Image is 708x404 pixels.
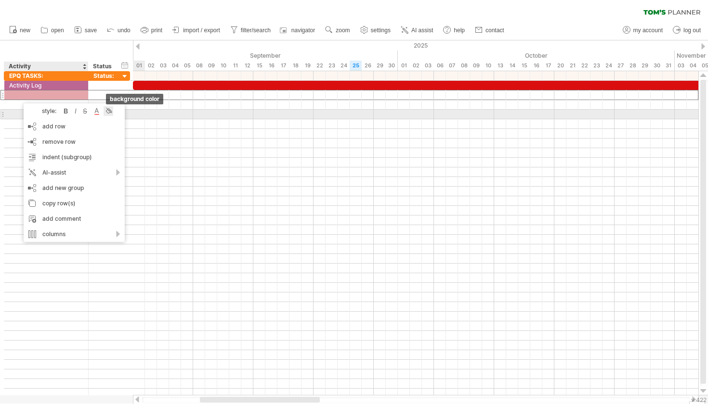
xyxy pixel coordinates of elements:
span: save [85,27,97,34]
div: Thursday, 2 October 2025 [410,61,422,71]
div: Tuesday, 28 October 2025 [627,61,639,71]
div: Wednesday, 22 October 2025 [578,61,590,71]
a: undo [105,24,133,37]
div: copy row(s) [24,196,125,211]
span: help [454,27,465,34]
div: Friday, 5 September 2025 [181,61,193,71]
a: save [72,24,100,37]
span: AI assist [411,27,433,34]
div: Thursday, 9 October 2025 [470,61,482,71]
a: open [38,24,67,37]
div: Tuesday, 30 September 2025 [386,61,398,71]
div: Wednesday, 24 September 2025 [338,61,350,71]
div: September 2025 [133,50,398,61]
div: Friday, 24 October 2025 [603,61,615,71]
div: Thursday, 23 October 2025 [590,61,603,71]
div: Tuesday, 16 September 2025 [265,61,277,71]
a: new [7,24,33,37]
div: Monday, 29 September 2025 [374,61,386,71]
div: add comment [24,211,125,227]
div: AI-assist [24,165,125,180]
a: import / export [170,24,223,37]
div: Thursday, 16 October 2025 [530,61,542,71]
div: Monday, 1 September 2025 [133,61,145,71]
a: my account [620,24,666,37]
div: October 2025 [398,50,675,61]
a: log out [670,24,704,37]
div: Monday, 8 September 2025 [193,61,205,71]
div: Wednesday, 15 October 2025 [518,61,530,71]
div: Thursday, 11 September 2025 [229,61,241,71]
div: Wednesday, 17 September 2025 [277,61,289,71]
div: Activity [9,62,83,71]
a: zoom [323,24,353,37]
span: filter/search [241,27,271,34]
div: Friday, 3 October 2025 [422,61,434,71]
span: zoom [336,27,350,34]
div: add new group [24,180,125,196]
div: Wednesday, 1 October 2025 [398,61,410,71]
div: Monday, 6 October 2025 [434,61,446,71]
span: contact [485,27,504,34]
div: Friday, 17 October 2025 [542,61,554,71]
div: Thursday, 18 September 2025 [289,61,302,71]
a: settings [358,24,393,37]
span: open [51,27,64,34]
div: Monday, 20 October 2025 [554,61,566,71]
a: AI assist [398,24,436,37]
div: Tuesday, 2 September 2025 [145,61,157,71]
div: v 422 [691,396,707,404]
div: Thursday, 30 October 2025 [651,61,663,71]
a: filter/search [228,24,274,37]
span: import / export [183,27,220,34]
span: new [20,27,30,34]
div: Friday, 31 October 2025 [663,61,675,71]
div: add row [24,119,125,134]
div: EPQ TASKS: [9,71,83,80]
div: background color [106,94,163,104]
div: Tuesday, 9 September 2025 [205,61,217,71]
a: navigator [278,24,318,37]
span: undo [118,27,131,34]
div: Wednesday, 10 September 2025 [217,61,229,71]
div: Wednesday, 29 October 2025 [639,61,651,71]
div: Friday, 12 September 2025 [241,61,253,71]
a: help [441,24,468,37]
span: remove row [42,138,76,145]
div: indent (subgroup) [24,150,125,165]
div: columns [24,227,125,242]
div: Wednesday, 3 September 2025 [157,61,169,71]
div: Monday, 15 September 2025 [253,61,265,71]
div: Monday, 3 November 2025 [675,61,687,71]
div: Friday, 10 October 2025 [482,61,494,71]
span: log out [683,27,701,34]
div: Friday, 19 September 2025 [302,61,314,71]
div: Show Legend [689,401,705,404]
div: Activity Log [9,81,83,90]
div: Thursday, 4 September 2025 [169,61,181,71]
div: Tuesday, 14 October 2025 [506,61,518,71]
span: navigator [291,27,315,34]
div: Status [93,62,114,71]
div: Tuesday, 21 October 2025 [566,61,578,71]
div: Monday, 27 October 2025 [615,61,627,71]
div: Tuesday, 4 November 2025 [687,61,699,71]
span: my account [633,27,663,34]
span: print [151,27,162,34]
div: Thursday, 25 September 2025 [350,61,362,71]
div: Status: [93,71,115,80]
div: Wednesday, 8 October 2025 [458,61,470,71]
div: Monday, 22 September 2025 [314,61,326,71]
a: contact [472,24,507,37]
div: Tuesday, 23 September 2025 [326,61,338,71]
div: style: [27,107,61,114]
div: Monday, 13 October 2025 [494,61,506,71]
div: Friday, 26 September 2025 [362,61,374,71]
a: print [138,24,165,37]
span: settings [371,27,391,34]
div: Tuesday, 7 October 2025 [446,61,458,71]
